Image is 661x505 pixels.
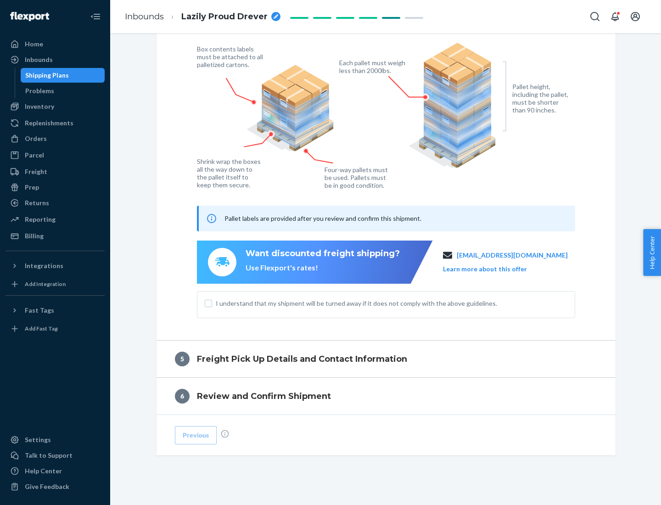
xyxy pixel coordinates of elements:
a: Add Integration [6,277,105,292]
button: Open notifications [606,7,624,26]
a: [EMAIL_ADDRESS][DOMAIN_NAME] [457,251,568,260]
a: Inbounds [6,52,105,67]
span: I understand that my shipment will be turned away if it does not comply with the above guidelines. [216,299,567,308]
span: Lazily Proud Drever [181,11,268,23]
div: Inbounds [25,55,53,64]
button: Learn more about this offer [443,264,527,274]
div: Problems [25,86,54,95]
div: 5 [175,352,190,366]
div: Parcel [25,151,44,160]
button: Integrations [6,258,105,273]
a: Parcel [6,148,105,163]
a: Help Center [6,464,105,478]
button: Open Search Box [586,7,604,26]
div: Want discounted freight shipping? [246,248,400,260]
button: Close Navigation [86,7,105,26]
div: Add Fast Tag [25,325,58,332]
a: Replenishments [6,116,105,130]
a: Billing [6,229,105,243]
button: 6Review and Confirm Shipment [157,378,616,415]
h4: Review and Confirm Shipment [197,390,331,402]
div: Returns [25,198,49,208]
figcaption: Box contents labels must be attached to all palletized cartons. [197,45,265,68]
div: Integrations [25,261,63,270]
button: Fast Tags [6,303,105,318]
div: Home [25,39,43,49]
a: Reporting [6,212,105,227]
a: Inventory [6,99,105,114]
button: 5Freight Pick Up Details and Contact Information [157,341,616,377]
button: Open account menu [626,7,644,26]
figcaption: Pallet height, including the pallet, must be shorter than 90 inches. [512,83,572,114]
a: Prep [6,180,105,195]
a: Freight [6,164,105,179]
div: Help Center [25,466,62,476]
div: Billing [25,231,44,241]
a: Talk to Support [6,448,105,463]
div: Replenishments [25,118,73,128]
a: Add Fast Tag [6,321,105,336]
a: Problems [21,84,105,98]
a: Settings [6,432,105,447]
div: Inventory [25,102,54,111]
ol: breadcrumbs [118,3,288,30]
div: Reporting [25,215,56,224]
figcaption: Each pallet must weigh less than 2000lbs. [339,59,408,74]
button: Give Feedback [6,479,105,494]
button: Help Center [643,229,661,276]
a: Home [6,37,105,51]
a: Shipping Plans [21,68,105,83]
h4: Freight Pick Up Details and Contact Information [197,353,407,365]
figcaption: Shrink wrap the boxes all the way down to the pallet itself to keep them secure. [197,157,263,189]
div: Freight [25,167,47,176]
a: Inbounds [125,11,164,22]
a: Returns [6,196,105,210]
div: Orders [25,134,47,143]
div: 6 [175,389,190,404]
input: I understand that my shipment will be turned away if it does not comply with the above guidelines. [205,300,212,307]
a: Orders [6,131,105,146]
span: Pallet labels are provided after you review and confirm this shipment. [224,214,421,222]
div: Settings [25,435,51,444]
div: Add Integration [25,280,66,288]
div: Fast Tags [25,306,54,315]
div: Give Feedback [25,482,69,491]
div: Talk to Support [25,451,73,460]
div: Use Flexport's rates! [246,263,400,273]
div: Prep [25,183,39,192]
figcaption: Four-way pallets must be used. Pallets must be in good condition. [325,166,388,189]
img: Flexport logo [10,12,49,21]
button: Previous [175,426,217,444]
div: Shipping Plans [25,71,69,80]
